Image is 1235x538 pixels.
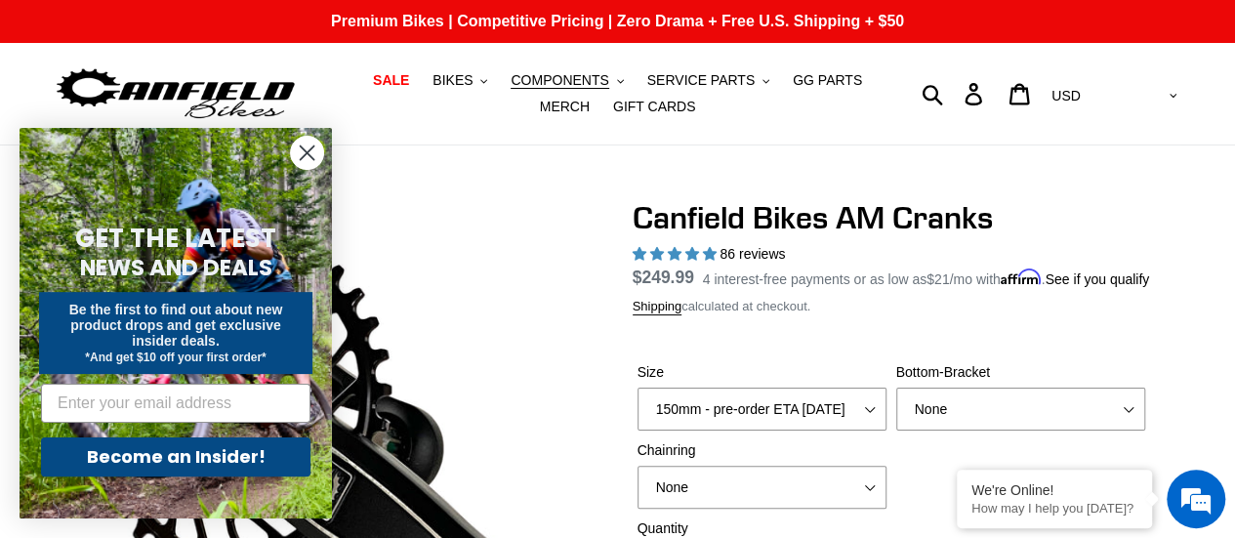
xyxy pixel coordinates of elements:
[10,343,372,411] textarea: Type your message and hit 'Enter'
[638,362,886,383] label: Size
[633,299,682,315] a: Shipping
[511,72,608,89] span: COMPONENTS
[896,362,1145,383] label: Bottom-Bracket
[1001,269,1042,285] span: Affirm
[638,67,779,94] button: SERVICE PARTS
[633,199,1150,236] h1: Canfield Bikes AM Cranks
[633,246,720,262] span: 4.97 stars
[131,109,357,135] div: Chat with us now
[423,67,497,94] button: BIKES
[62,98,111,146] img: d_696896380_company_1647369064580_696896380
[290,136,324,170] button: Close dialog
[363,67,419,94] a: SALE
[530,94,599,120] a: MERCH
[783,67,872,94] a: GG PARTS
[75,221,276,256] span: GET THE LATEST
[80,252,272,283] span: NEWS AND DEALS
[633,297,1150,316] div: calculated at checkout.
[41,437,310,476] button: Become an Insider!
[113,150,269,348] span: We're online!
[971,482,1137,498] div: We're Online!
[85,351,266,364] span: *And get $10 off your first order*
[501,67,633,94] button: COMPONENTS
[793,72,862,89] span: GG PARTS
[720,246,785,262] span: 86 reviews
[603,94,706,120] a: GIFT CARDS
[703,265,1150,290] p: 4 interest-free payments or as low as /mo with .
[647,72,755,89] span: SERVICE PARTS
[373,72,409,89] span: SALE
[432,72,473,89] span: BIKES
[638,440,886,461] label: Chainring
[21,107,51,137] div: Navigation go back
[320,10,367,57] div: Minimize live chat window
[69,302,283,349] span: Be the first to find out about new product drops and get exclusive insider deals.
[54,63,298,125] img: Canfield Bikes
[1045,271,1149,287] a: See if you qualify - Learn more about Affirm Financing (opens in modal)
[633,268,694,287] span: $249.99
[926,271,949,287] span: $21
[41,384,310,423] input: Enter your email address
[613,99,696,115] span: GIFT CARDS
[971,501,1137,516] p: How may I help you today?
[540,99,590,115] span: MERCH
